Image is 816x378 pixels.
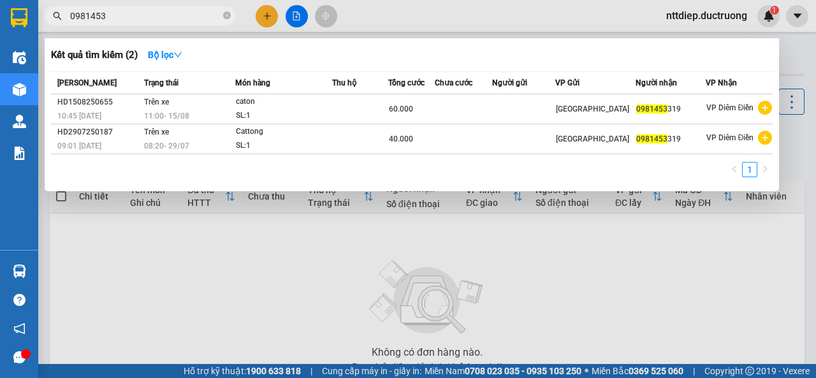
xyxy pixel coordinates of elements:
[13,115,26,128] img: warehouse-icon
[70,9,221,23] input: Tìm tên, số ĐT hoặc mã đơn
[757,162,773,177] li: Next Page
[758,131,772,145] span: plus-circle
[138,45,193,65] button: Bộ lọcdown
[636,105,667,113] span: 0981453
[742,162,757,177] li: 1
[758,101,772,115] span: plus-circle
[389,105,413,113] span: 60.000
[743,163,757,177] a: 1
[556,134,629,143] span: [GEOGRAPHIC_DATA]
[389,134,413,143] span: 40.000
[236,95,331,109] div: caton
[757,162,773,177] button: right
[435,78,472,87] span: Chưa cước
[236,109,331,123] div: SL: 1
[173,50,182,59] span: down
[144,98,169,106] span: Trên xe
[57,78,117,87] span: [PERSON_NAME]
[53,11,62,20] span: search
[57,142,101,150] span: 09:01 [DATE]
[388,78,425,87] span: Tổng cước
[11,8,27,27] img: logo-vxr
[727,162,742,177] li: Previous Page
[636,133,706,146] div: 319
[706,133,754,142] span: VP Diêm Điền
[148,50,182,60] strong: Bộ lọc
[144,112,189,120] span: 11:00 - 15/08
[223,11,231,19] span: close-circle
[57,96,140,109] div: HD1508250655
[51,48,138,62] h3: Kết quả tìm kiếm ( 2 )
[13,265,26,278] img: warehouse-icon
[235,78,270,87] span: Món hàng
[144,78,178,87] span: Trạng thái
[13,83,26,96] img: warehouse-icon
[636,103,706,116] div: 319
[13,147,26,160] img: solution-icon
[223,10,231,22] span: close-circle
[144,142,189,150] span: 08:20 - 29/07
[57,126,140,139] div: HD2907250187
[727,162,742,177] button: left
[556,105,629,113] span: [GEOGRAPHIC_DATA]
[236,139,331,153] div: SL: 1
[236,125,331,139] div: Cattong
[706,78,737,87] span: VP Nhận
[332,78,356,87] span: Thu hộ
[144,127,169,136] span: Trên xe
[57,112,101,120] span: 10:45 [DATE]
[636,134,667,143] span: 0981453
[13,323,25,335] span: notification
[761,165,769,173] span: right
[492,78,527,87] span: Người gửi
[706,103,754,112] span: VP Diêm Điền
[13,294,25,306] span: question-circle
[13,51,26,64] img: warehouse-icon
[13,351,25,363] span: message
[555,78,579,87] span: VP Gửi
[636,78,677,87] span: Người nhận
[731,165,738,173] span: left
